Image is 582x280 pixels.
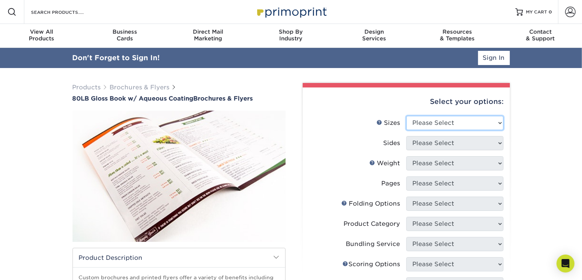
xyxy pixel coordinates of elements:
div: Folding Options [342,199,400,208]
div: & Templates [416,28,499,42]
span: Design [333,28,416,35]
div: Product Category [344,219,400,228]
span: 0 [549,9,552,15]
div: Sizes [377,119,400,127]
span: Resources [416,28,499,35]
span: Direct Mail [166,28,249,35]
div: Industry [249,28,332,42]
div: Services [333,28,416,42]
a: Direct MailMarketing [166,24,249,48]
span: Business [83,28,166,35]
div: Marketing [166,28,249,42]
span: 80LB Gloss Book w/ Aqueous Coating [73,95,194,102]
div: Sides [384,139,400,148]
span: Contact [499,28,582,35]
div: Don't Forget to Sign In! [73,53,160,63]
input: SEARCH PRODUCTS..... [30,7,103,16]
a: 80LB Gloss Book w/ Aqueous CoatingBrochures & Flyers [73,95,286,102]
h2: Product Description [73,248,285,267]
a: Brochures & Flyers [110,84,170,91]
a: Resources& Templates [416,24,499,48]
a: DesignServices [333,24,416,48]
div: Open Intercom Messenger [557,255,575,273]
h1: Brochures & Flyers [73,95,286,102]
div: Bundling Service [346,240,400,249]
div: Select your options: [309,87,504,116]
a: Products [73,84,101,91]
span: Shop By [249,28,332,35]
a: Contact& Support [499,24,582,48]
div: Cards [83,28,166,42]
a: Shop ByIndustry [249,24,332,48]
a: BusinessCards [83,24,166,48]
div: & Support [499,28,582,42]
img: 80LB Gloss Book<br/>w/ Aqueous Coating 01 [73,103,286,250]
div: Weight [370,159,400,168]
img: Primoprint [254,4,329,20]
div: Pages [382,179,400,188]
div: Scoring Options [343,260,400,269]
a: Sign In [478,51,510,65]
span: MY CART [526,9,547,15]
